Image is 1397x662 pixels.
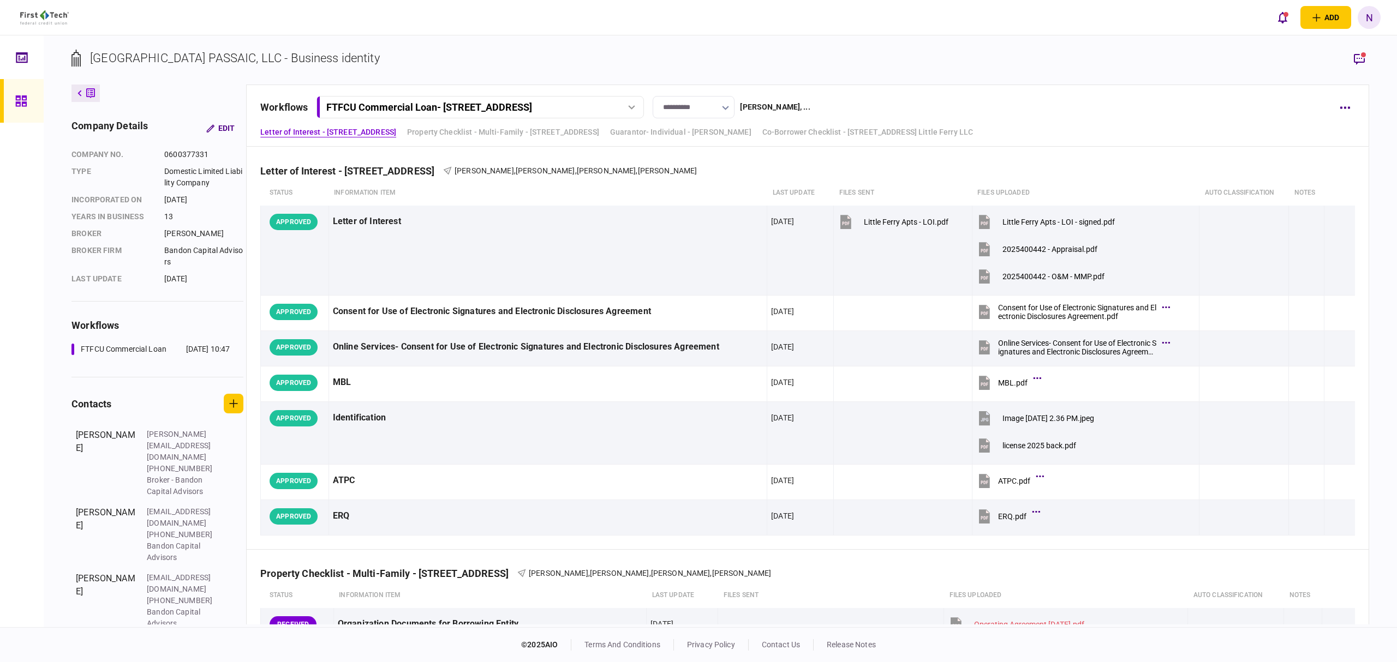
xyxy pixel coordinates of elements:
[998,378,1028,387] div: MBL.pdf
[998,339,1156,356] div: Online Services- Consent for Use of Electronic Signatures and Electronic Disclosures Agreement.pdf
[164,194,243,206] div: [DATE]
[649,569,651,577] span: ,
[577,166,636,175] span: [PERSON_NAME]
[638,166,697,175] span: [PERSON_NAME]
[864,218,948,226] div: Little Ferry Apts - LOI.pdf
[333,209,763,234] div: Letter of Interest
[147,595,218,606] div: [PHONE_NUMBER]
[944,583,1188,608] th: Files uploaded
[261,180,329,206] th: status
[1002,414,1094,423] div: Image 4-30-25 at 2.36 PM.jpeg
[164,149,243,160] div: 0600377331
[1002,245,1097,254] div: 2025400442 - Appraisal.pdf
[270,616,317,633] div: RECEIVED
[647,583,718,608] th: last update
[147,529,218,540] div: [PHONE_NUMBER]
[270,410,318,426] div: APPROVED
[71,245,153,268] div: broker firm
[164,245,243,268] div: Bandon Capital Advisors
[998,303,1156,321] div: Consent for Use of Electronic Signatures and Electronic Disclosures Agreement.pdf
[710,569,712,577] span: ,
[147,474,218,497] div: Broker - Bandon Capital Advisors
[147,540,218,563] div: Bandon Capital Advisors
[529,569,588,577] span: [PERSON_NAME]
[972,180,1199,206] th: Files uploaded
[976,299,1167,324] button: Consent for Use of Electronic Signatures and Electronic Disclosures Agreement.pdf
[974,620,1084,629] div: Operating Agreement 08-20-11.pdf
[261,583,334,608] th: status
[687,640,735,649] a: privacy policy
[575,166,577,175] span: ,
[718,583,944,608] th: files sent
[71,149,153,160] div: company no.
[998,477,1030,485] div: ATPC.pdf
[71,273,153,285] div: last update
[333,335,763,359] div: Online Services- Consent for Use of Electronic Signatures and Electronic Disclosures Agreement
[1199,180,1289,206] th: auto classification
[976,433,1076,458] button: license 2025 back.pdf
[76,572,136,629] div: [PERSON_NAME]
[827,640,876,649] a: release notes
[771,377,794,388] div: [DATE]
[455,166,514,175] span: [PERSON_NAME]
[514,166,516,175] span: ,
[976,406,1094,430] button: Image 4-30-25 at 2.36 PM.jpeg
[76,506,136,563] div: [PERSON_NAME]
[976,237,1097,261] button: 2025400442 - Appraisal.pdf
[147,506,218,529] div: [EMAIL_ADDRESS][DOMAIN_NAME]
[834,180,972,206] th: files sent
[1289,180,1324,206] th: notes
[636,166,637,175] span: ,
[71,344,230,355] a: FTFCU Commercial Loan[DATE] 10:47
[186,344,230,355] div: [DATE] 10:47
[164,228,243,239] div: [PERSON_NAME]
[270,304,318,320] div: APPROVED
[147,463,218,474] div: [PHONE_NUMBER]
[588,569,590,577] span: ,
[771,475,794,486] div: [DATE]
[71,211,153,222] div: years in business
[1271,6,1294,29] button: open notifications list
[147,572,218,595] div: [EMAIL_ADDRESS][DOMAIN_NAME]
[976,370,1038,395] button: MBL.pdf
[771,341,794,352] div: [DATE]
[976,264,1105,288] button: 2025400442 - O&M - MMP.pdf
[1358,6,1381,29] button: N
[164,166,243,189] div: Domestic Limited Liability Company
[650,618,673,629] div: [DATE]
[976,335,1167,359] button: Online Services- Consent for Use of Electronic Signatures and Electronic Disclosures Agreement.pdf
[329,180,767,206] th: Information item
[651,569,711,577] span: [PERSON_NAME]
[270,214,318,230] div: APPROVED
[1002,441,1076,450] div: license 2025 back.pdf
[976,504,1037,528] button: ERQ.pdf
[260,100,308,115] div: workflows
[317,96,644,118] button: FTFCU Commercial Loan- [STREET_ADDRESS]
[270,473,318,489] div: APPROVED
[90,49,380,67] div: [GEOGRAPHIC_DATA] PASSAIC, LLC - Business identity
[998,512,1026,521] div: ERQ.pdf
[71,166,153,189] div: Type
[81,344,166,355] div: FTFCU Commercial Loan
[610,127,751,138] a: Guarantor- Individual - [PERSON_NAME]
[71,194,153,206] div: incorporated on
[326,101,532,113] div: FTFCU Commercial Loan - [STREET_ADDRESS]
[771,306,794,317] div: [DATE]
[516,166,575,175] span: [PERSON_NAME]
[270,508,318,525] div: APPROVED
[333,299,763,324] div: Consent for Use of Electronic Signatures and Electronic Disclosures Agreement
[260,568,517,579] div: Property Checklist - Multi-Family - [STREET_ADDRESS]
[147,606,218,629] div: Bandon Capital Advisors
[771,412,794,423] div: [DATE]
[71,228,153,239] div: Broker
[71,318,243,333] div: workflows
[338,612,642,636] div: Organization Documents for Borrowing Entity
[762,640,800,649] a: contact us
[1002,218,1115,226] div: Little Ferry Apts - LOI - signed.pdf
[1300,6,1351,29] button: open adding identity options
[948,612,1084,636] button: Operating Agreement 08-20-11.pdf
[270,375,318,391] div: APPROVED
[333,504,763,528] div: ERQ
[1002,272,1105,281] div: 2025400442 - O&M - MMP.pdf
